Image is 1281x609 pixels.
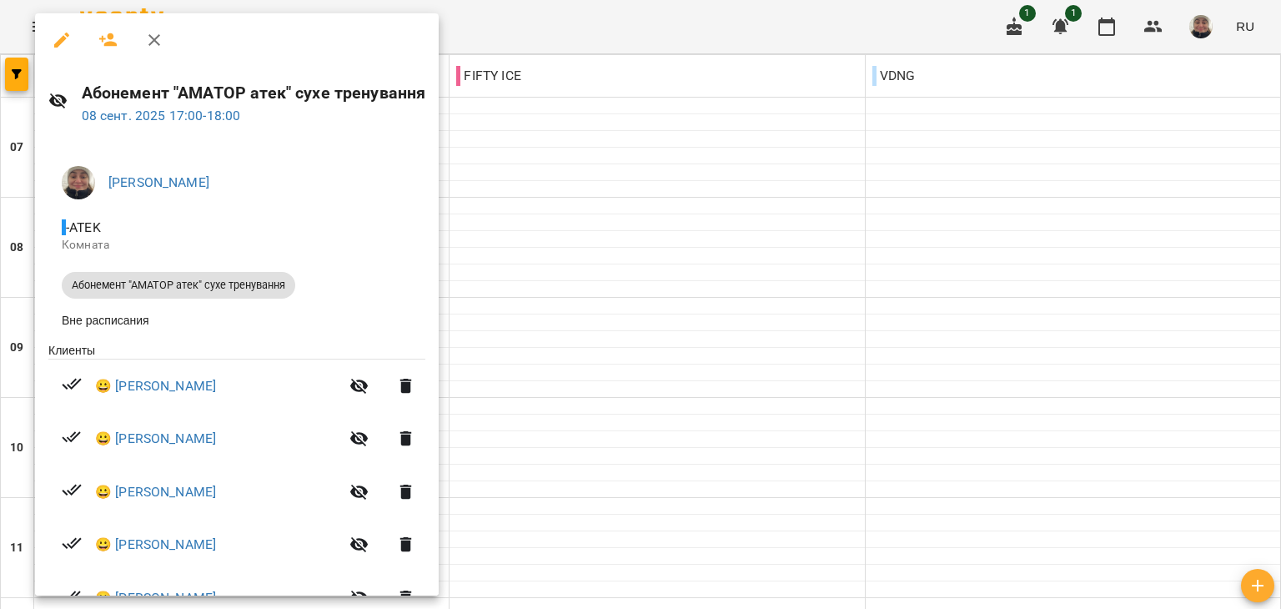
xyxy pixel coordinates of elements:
h6: Абонемент "АМАТОР атек" сухе тренування [82,80,426,106]
img: 4cf27c03cdb7f7912a44474f3433b006.jpeg [62,166,95,199]
li: Вне расписания [48,305,425,335]
a: 😀 [PERSON_NAME] [95,588,216,608]
a: 😀 [PERSON_NAME] [95,429,216,449]
svg: Визит оплачен [62,427,82,447]
span: Абонемент "АМАТОР атек" сухе тренування [62,278,295,293]
svg: Визит оплачен [62,480,82,500]
svg: Визит оплачен [62,533,82,553]
a: 😀 [PERSON_NAME] [95,535,216,555]
p: Комната [62,237,412,254]
a: 08 сент. 2025 17:00-18:00 [82,108,241,123]
a: [PERSON_NAME] [108,174,209,190]
svg: Визит оплачен [62,374,82,394]
span: - ATEK [62,219,104,235]
svg: Визит оплачен [62,586,82,606]
a: 😀 [PERSON_NAME] [95,376,216,396]
a: 😀 [PERSON_NAME] [95,482,216,502]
